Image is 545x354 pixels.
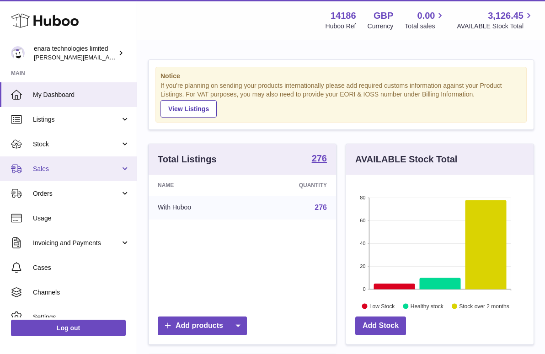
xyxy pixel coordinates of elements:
a: 276 [315,204,327,211]
span: My Dashboard [33,91,130,99]
a: Add products [158,316,247,335]
a: 276 [312,154,327,165]
text: 80 [360,195,365,200]
td: With Huboo [149,196,247,220]
strong: 276 [312,154,327,163]
th: Name [149,175,247,196]
div: enara technologies limited [34,44,116,62]
a: 0.00 Total sales [405,10,445,31]
span: Total sales [405,22,445,31]
text: 0 [363,286,365,292]
span: 0.00 [417,10,435,22]
text: Healthy stock [411,303,444,309]
span: Channels [33,288,130,297]
strong: 14186 [331,10,356,22]
span: [PERSON_NAME][EMAIL_ADDRESS][DOMAIN_NAME] [34,54,183,61]
img: Dee@enara.co [11,46,25,60]
th: Quantity [247,175,336,196]
a: Log out [11,320,126,336]
span: Usage [33,214,130,223]
text: 40 [360,241,365,246]
span: Orders [33,189,120,198]
div: Huboo Ref [326,22,356,31]
span: Invoicing and Payments [33,239,120,247]
span: Cases [33,263,130,272]
a: Add Stock [355,316,406,335]
span: Sales [33,165,120,173]
div: Currency [368,22,394,31]
h3: AVAILABLE Stock Total [355,153,457,166]
div: If you're planning on sending your products internationally please add required customs informati... [160,81,522,117]
a: View Listings [160,100,217,118]
span: Stock [33,140,120,149]
text: 20 [360,263,365,269]
span: Settings [33,313,130,322]
span: 3,126.45 [488,10,524,22]
strong: Notice [160,72,522,80]
a: 3,126.45 AVAILABLE Stock Total [457,10,534,31]
text: 60 [360,218,365,223]
text: Low Stock [369,303,395,309]
span: Listings [33,115,120,124]
strong: GBP [374,10,393,22]
h3: Total Listings [158,153,217,166]
span: AVAILABLE Stock Total [457,22,534,31]
text: Stock over 2 months [459,303,509,309]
